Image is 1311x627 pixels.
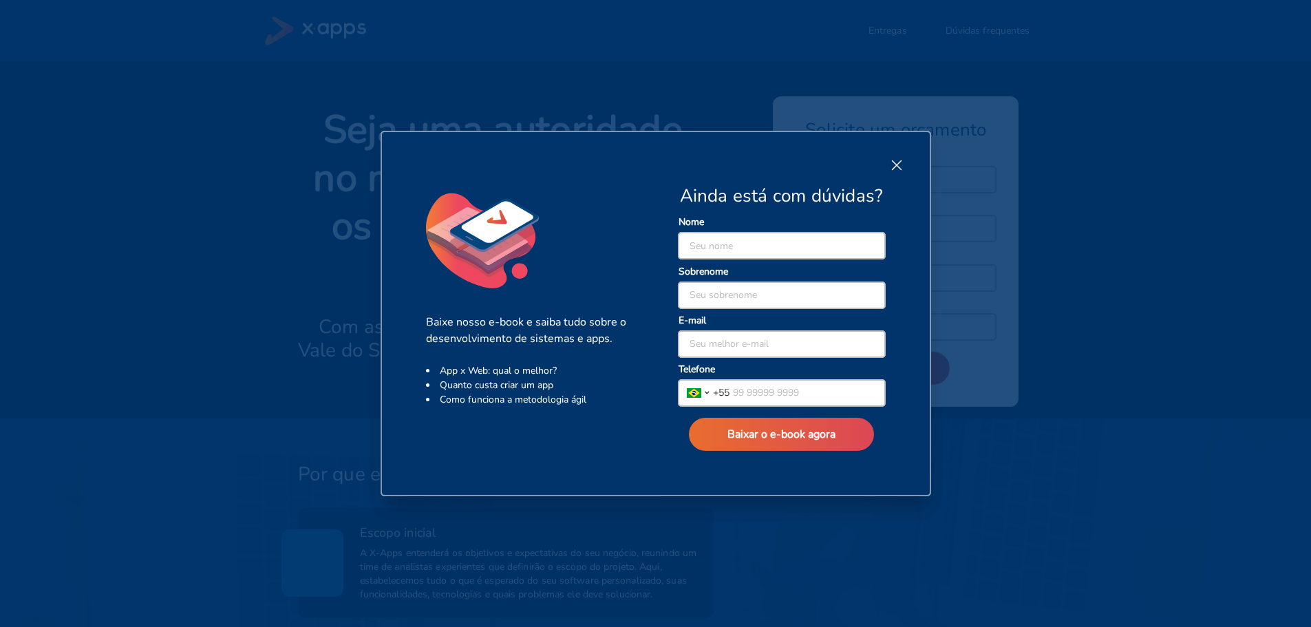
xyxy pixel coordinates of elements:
span: Ainda está com dúvidas? [680,184,884,208]
input: Seu sobrenome [679,282,885,308]
p: Baixe nosso e-book e saiba tudo sobre o desenvolvimento de sistemas e apps. [426,314,634,347]
li: Quanto custa criar um app [426,378,634,392]
button: Baixar o e-book agora [689,418,874,451]
input: Seu nome [679,233,885,259]
input: 99 99999 9999 [729,380,885,406]
input: Seu melhor e-mail [679,331,885,357]
span: Baixar o e-book agora [727,427,835,442]
li: App x Web: qual o melhor? [426,363,634,378]
li: Como funciona a metodologia ágil [426,392,634,407]
span: + 55 [713,385,729,400]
